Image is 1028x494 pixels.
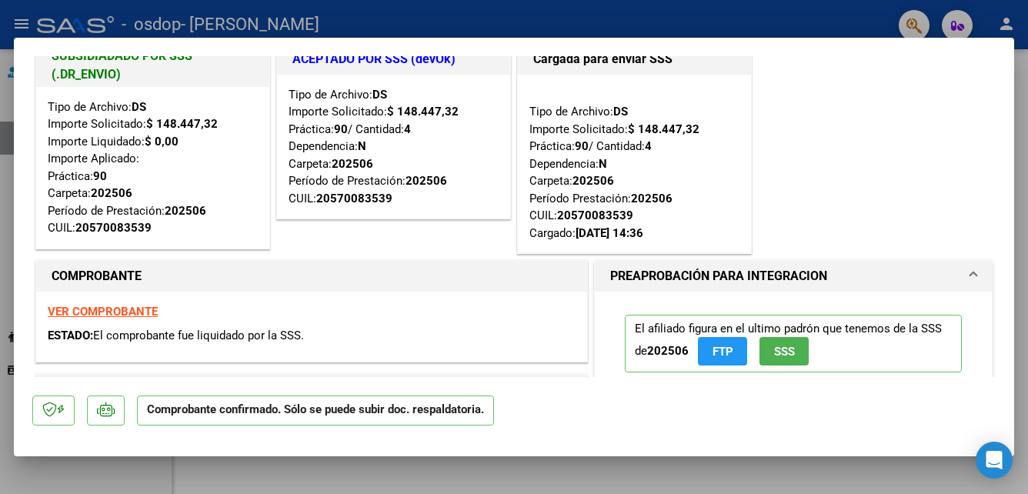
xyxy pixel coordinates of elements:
strong: DS [613,105,628,118]
div: 20570083539 [557,207,633,225]
h1: SUBSIDIADADO POR SSS (.DR_ENVIO) [52,47,254,84]
span: SSS [774,345,795,359]
strong: 202506 [165,204,206,218]
strong: 4 [645,139,652,153]
strong: [DATE] 14:36 [576,226,643,240]
strong: DS [132,100,146,114]
h1: Cargada para enviar SSS [533,50,736,68]
strong: $ 148.447,32 [387,105,459,118]
strong: 90 [575,139,589,153]
span: El comprobante fue liquidado por la SSS. [93,329,304,342]
div: 20570083539 [316,190,392,208]
strong: N [358,139,366,153]
div: Tipo de Archivo: Importe Solicitado: Importe Liquidado: Importe Aplicado: Práctica: Carpeta: Perí... [48,98,258,237]
a: VER COMPROBANTE [48,305,158,319]
strong: 202506 [332,157,373,171]
strong: $ 148.447,32 [628,122,699,136]
strong: 202506 [406,174,447,188]
strong: 90 [334,122,348,136]
div: Open Intercom Messenger [976,442,1013,479]
p: El afiliado figura en el ultimo padrón que tenemos de la SSS de [625,315,962,372]
div: Tipo de Archivo: Importe Solicitado: Práctica: / Cantidad: Dependencia: Carpeta: Período de Prest... [289,86,499,208]
strong: 202506 [572,174,614,188]
strong: 202506 [631,192,673,205]
strong: 202506 [647,344,689,358]
h1: ACEPTADO POR SSS (devOk) [292,50,495,68]
strong: N [599,157,607,171]
strong: COMPROBANTE [52,269,142,283]
strong: 202506 [91,186,132,200]
strong: DS [372,88,387,102]
h1: PREAPROBACIÓN PARA INTEGRACION [610,267,827,285]
div: Tipo de Archivo: Importe Solicitado: Práctica: / Cantidad: Dependencia: Carpeta: Período Prestaci... [529,86,739,242]
strong: $ 148.447,32 [146,117,218,131]
mat-expansion-panel-header: PREAPROBACIÓN PARA INTEGRACION [595,261,992,292]
strong: 90 [93,169,107,183]
span: FTP [713,345,733,359]
button: SSS [759,337,809,365]
button: FTP [698,337,747,365]
div: 20570083539 [75,219,152,237]
strong: $ 0,00 [145,135,179,149]
strong: 4 [404,122,411,136]
span: ESTADO: [48,329,93,342]
p: Comprobante confirmado. Sólo se puede subir doc. respaldatoria. [137,396,494,426]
